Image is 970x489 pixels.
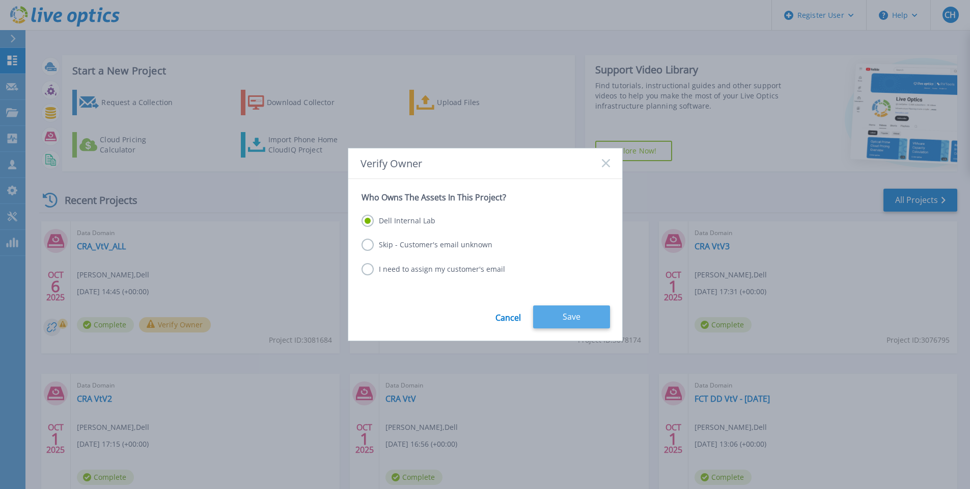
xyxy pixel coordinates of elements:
[362,215,435,227] label: Dell Internal Lab
[362,263,505,275] label: I need to assign my customer's email
[361,158,422,169] span: Verify Owner
[362,192,609,202] p: Who Owns The Assets In This Project?
[495,305,521,328] a: Cancel
[362,239,492,251] label: Skip - Customer's email unknown
[533,305,610,328] button: Save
